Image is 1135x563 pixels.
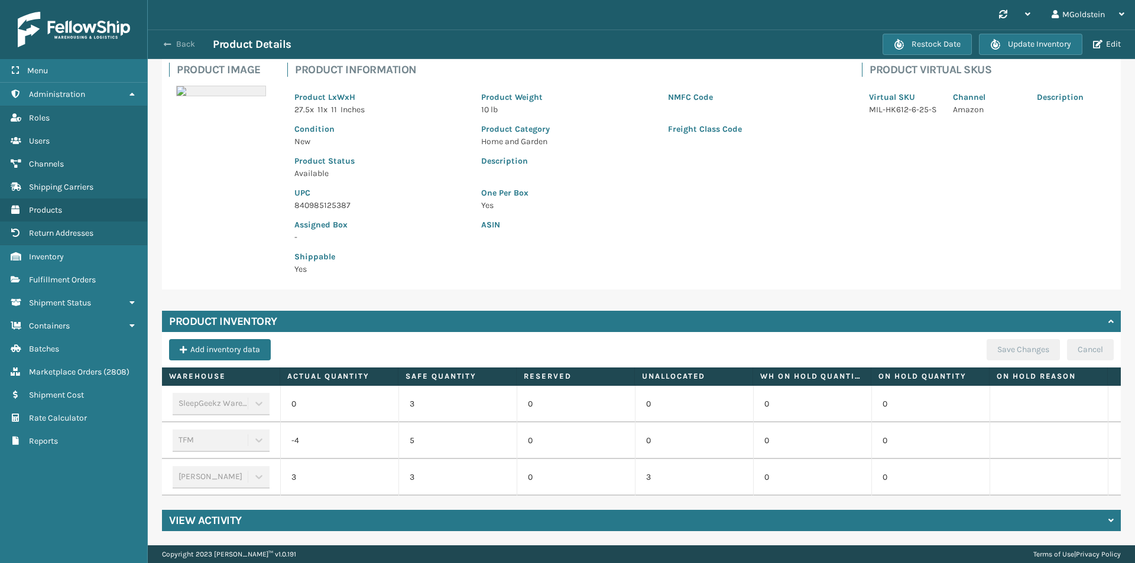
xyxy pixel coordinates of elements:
[294,155,467,167] p: Product Status
[1067,339,1114,360] button: Cancel
[753,386,871,422] td: 0
[1089,39,1124,50] button: Edit
[294,219,467,231] p: Assigned Box
[398,422,517,459] td: 5
[29,390,84,400] span: Shipment Cost
[997,371,1100,382] label: On Hold Reason
[295,63,848,77] h4: Product Information
[987,339,1060,360] button: Save Changes
[162,545,296,563] p: Copyright 2023 [PERSON_NAME]™ v 1.0.191
[331,105,337,115] span: 11
[294,105,314,115] span: 27.5 x
[177,63,273,77] h4: Product Image
[18,12,130,47] img: logo
[29,275,96,285] span: Fulfillment Orders
[870,63,1114,77] h4: Product Virtual SKUs
[29,413,87,423] span: Rate Calculator
[528,398,624,410] p: 0
[29,89,85,99] span: Administration
[878,371,982,382] label: On Hold Quantity
[29,205,62,215] span: Products
[29,159,64,169] span: Channels
[294,231,467,243] p: -
[635,422,753,459] td: 0
[1037,91,1107,103] p: Description
[294,135,467,148] p: New
[280,459,398,496] td: 3
[29,136,50,146] span: Users
[528,435,624,447] p: 0
[869,103,939,116] p: MIL-HK612-6-25-S
[29,252,64,262] span: Inventory
[294,91,467,103] p: Product LxWxH
[158,39,213,50] button: Back
[871,422,990,459] td: 0
[169,314,277,328] h4: Product Inventory
[317,105,327,115] span: 11 x
[1033,545,1121,563] div: |
[340,105,365,115] span: Inches
[406,371,509,382] label: Safe Quantity
[169,371,273,382] label: Warehouse
[169,339,271,360] button: Add inventory data
[481,105,498,115] span: 10 lb
[29,182,93,192] span: Shipping Carriers
[29,367,102,377] span: Marketplace Orders
[871,386,990,422] td: 0
[753,422,871,459] td: 0
[103,367,129,377] span: ( 2808 )
[979,34,1082,55] button: Update Inventory
[29,321,70,331] span: Containers
[294,123,467,135] p: Condition
[481,135,654,148] p: Home and Garden
[280,422,398,459] td: -4
[760,371,864,382] label: WH On hold quantity
[871,459,990,496] td: 0
[481,91,654,103] p: Product Weight
[481,123,654,135] p: Product Category
[294,167,467,180] p: Available
[287,371,391,382] label: Actual Quantity
[668,123,841,135] p: Freight Class Code
[398,386,517,422] td: 3
[953,103,1023,116] p: Amazon
[294,263,467,275] p: Yes
[29,436,58,446] span: Reports
[27,66,48,76] span: Menu
[481,187,841,199] p: One Per Box
[635,459,753,496] td: 3
[481,155,841,167] p: Description
[1076,550,1121,558] a: Privacy Policy
[280,386,398,422] td: 0
[176,86,266,96] img: 51104088640_40f294f443_o-scaled-700x700.jpg
[294,187,467,199] p: UPC
[294,250,467,263] p: Shippable
[29,298,91,308] span: Shipment Status
[524,371,627,382] label: Reserved
[883,34,972,55] button: Restock Date
[294,199,467,211] p: 840985125387
[29,344,59,354] span: Batches
[29,113,50,123] span: Roles
[169,513,242,528] h4: View Activity
[869,91,939,103] p: Virtual SKU
[953,91,1023,103] p: Channel
[213,37,291,51] h3: Product Details
[635,386,753,422] td: 0
[398,459,517,496] td: 3
[481,219,841,231] p: ASIN
[668,91,841,103] p: NMFC Code
[642,371,745,382] label: Unallocated
[481,199,841,211] p: Yes
[528,471,624,483] p: 0
[753,459,871,496] td: 0
[1033,550,1074,558] a: Terms of Use
[29,228,93,238] span: Return Addresses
